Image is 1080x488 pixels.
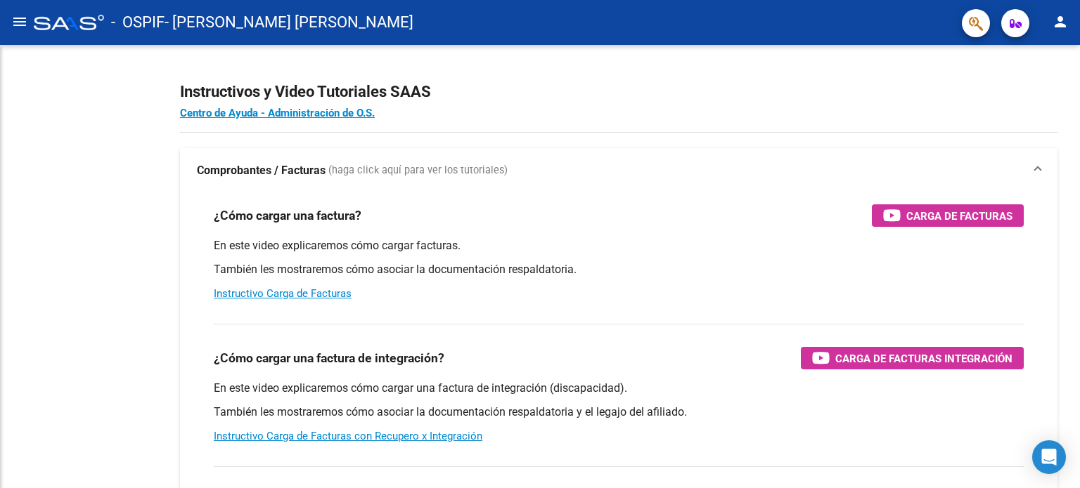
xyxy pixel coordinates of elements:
[214,404,1024,420] p: También les mostraremos cómo asociar la documentación respaldatoria y el legajo del afiliado.
[197,163,326,178] strong: Comprobantes / Facturas
[111,7,165,38] span: - OSPIF
[180,148,1057,193] mat-expansion-panel-header: Comprobantes / Facturas (haga click aquí para ver los tutoriales)
[165,7,413,38] span: - [PERSON_NAME] [PERSON_NAME]
[214,206,361,225] h3: ¿Cómo cargar una factura?
[835,350,1012,367] span: Carga de Facturas Integración
[11,13,28,30] mat-icon: menu
[214,287,352,300] a: Instructivo Carga de Facturas
[214,238,1024,253] p: En este video explicaremos cómo cargar facturas.
[801,347,1024,369] button: Carga de Facturas Integración
[1052,13,1069,30] mat-icon: person
[872,204,1024,227] button: Carga de Facturas
[328,163,508,178] span: (haga click aquí para ver los tutoriales)
[214,430,482,442] a: Instructivo Carga de Facturas con Recupero x Integración
[214,348,444,368] h3: ¿Cómo cargar una factura de integración?
[180,107,375,119] a: Centro de Ayuda - Administración de O.S.
[1032,440,1066,474] div: Open Intercom Messenger
[214,381,1024,396] p: En este video explicaremos cómo cargar una factura de integración (discapacidad).
[906,207,1012,225] span: Carga de Facturas
[180,79,1057,105] h2: Instructivos y Video Tutoriales SAAS
[214,262,1024,277] p: También les mostraremos cómo asociar la documentación respaldatoria.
